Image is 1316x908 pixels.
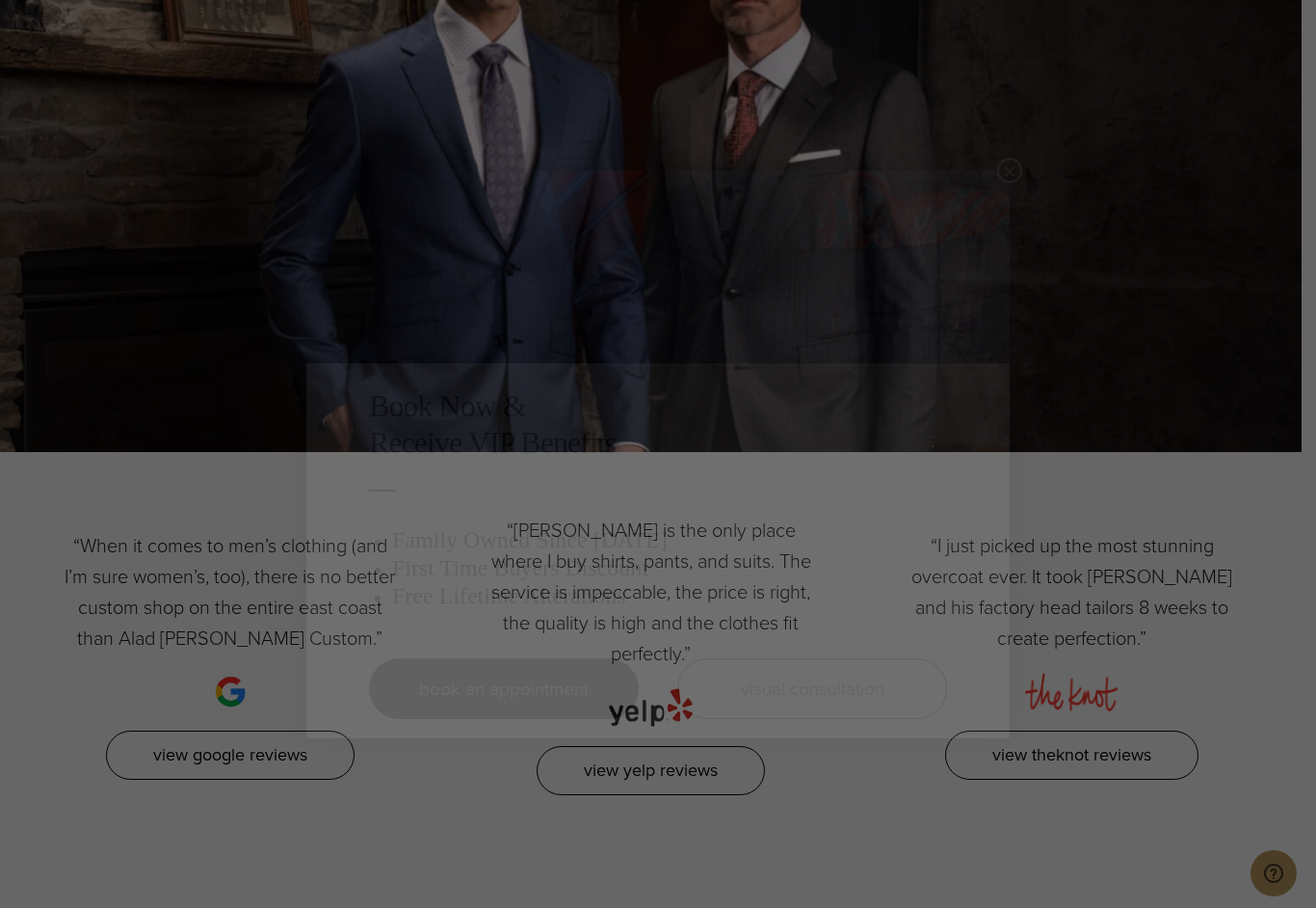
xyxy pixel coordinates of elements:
[369,387,947,462] h2: Book Now & Receive VIP Benefits
[392,526,947,554] h3: Family Owned Since [DATE]
[997,158,1022,183] button: Close
[677,658,947,719] a: visual consultation
[392,582,947,610] h3: Free Lifetime Alterations
[369,658,639,719] a: book an appointment
[392,554,947,582] h3: First Time Buyers Discount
